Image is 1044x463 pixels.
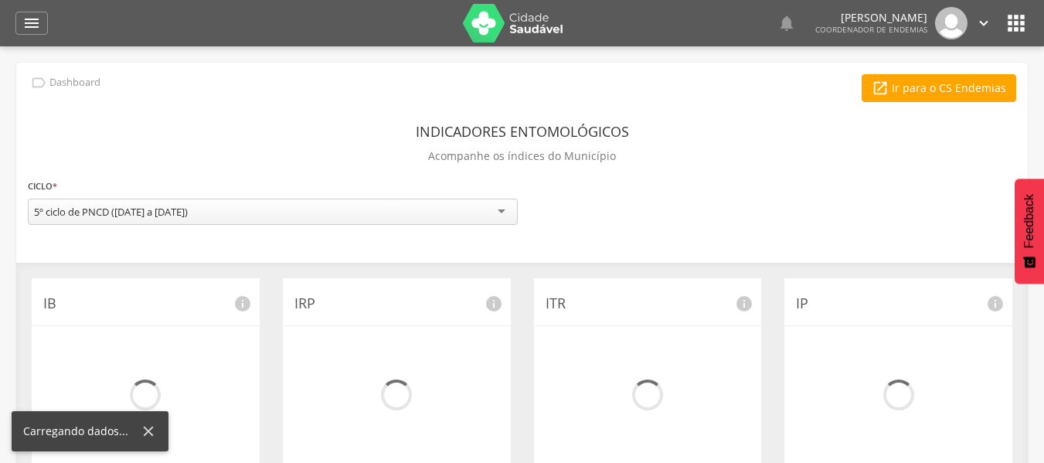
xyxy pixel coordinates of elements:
i:  [22,14,41,32]
p: IRP [294,294,499,314]
header: Indicadores Entomológicos [416,117,629,145]
a:  [975,7,992,39]
i:  [872,80,889,97]
i: info [233,294,252,313]
p: IP [796,294,1001,314]
div: 5º ciclo de PNCD ([DATE] a [DATE]) [34,205,188,219]
p: [PERSON_NAME] [815,12,927,23]
span: Coordenador de Endemias [815,24,927,35]
i:  [777,14,796,32]
a:  [15,12,48,35]
p: Dashboard [49,77,100,89]
i:  [975,15,992,32]
span: Feedback [1022,194,1036,248]
button: Feedback - Mostrar pesquisa [1015,179,1044,284]
i: info [485,294,503,313]
i: info [735,294,753,313]
p: ITR [546,294,750,314]
a:  [777,7,796,39]
i:  [1004,11,1029,36]
p: Acompanhe os índices do Município [428,145,616,167]
div: Carregando dados... [23,424,140,439]
label: Ciclo [28,178,57,195]
i:  [30,74,47,91]
i: info [986,294,1005,313]
p: IB [43,294,248,314]
a: Ir para o CS Endemias [862,74,1016,102]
